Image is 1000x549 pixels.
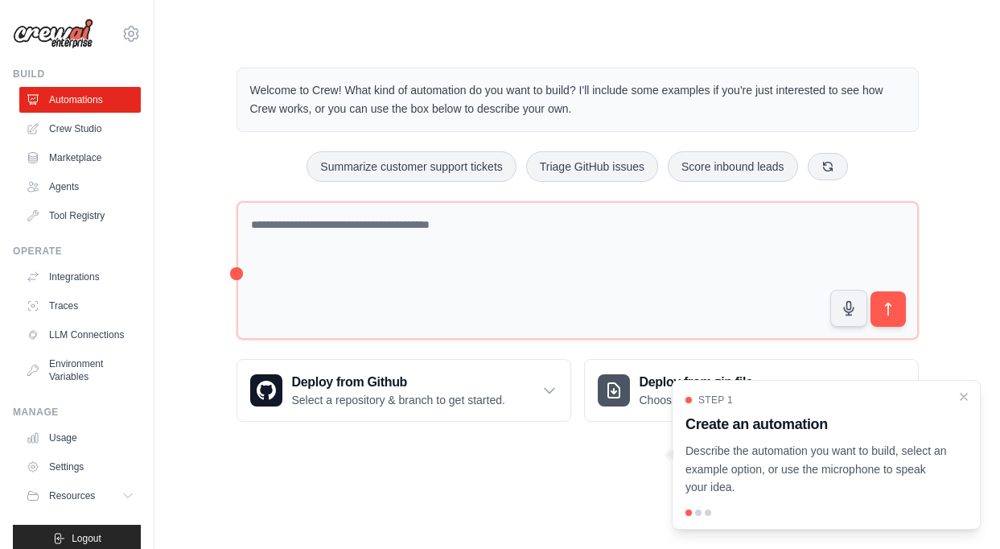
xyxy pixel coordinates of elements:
[19,174,141,200] a: Agents
[19,116,141,142] a: Crew Studio
[13,19,93,49] img: Logo
[640,373,776,392] h3: Deploy from zip file
[19,483,141,509] button: Resources
[307,151,516,182] button: Summarize customer support tickets
[13,245,141,258] div: Operate
[685,413,948,435] h3: Create an automation
[19,145,141,171] a: Marketplace
[250,81,905,118] p: Welcome to Crew! What kind of automation do you want to build? I'll include some examples if you'...
[19,322,141,348] a: LLM Connections
[292,392,505,408] p: Select a repository & branch to get started.
[13,406,141,419] div: Manage
[920,472,1000,549] iframe: Chat Widget
[19,454,141,480] a: Settings
[19,203,141,229] a: Tool Registry
[19,293,141,319] a: Traces
[668,151,798,182] button: Score inbound leads
[292,373,505,392] h3: Deploy from Github
[685,442,948,497] p: Describe the automation you want to build, select an example option, or use the microphone to spe...
[13,68,141,80] div: Build
[19,351,141,390] a: Environment Variables
[526,151,658,182] button: Triage GitHub issues
[49,489,95,502] span: Resources
[19,425,141,451] a: Usage
[957,390,970,403] button: Close walkthrough
[640,392,776,408] p: Choose a zip file to upload.
[698,394,733,407] span: Step 1
[72,532,101,545] span: Logout
[19,87,141,113] a: Automations
[19,264,141,290] a: Integrations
